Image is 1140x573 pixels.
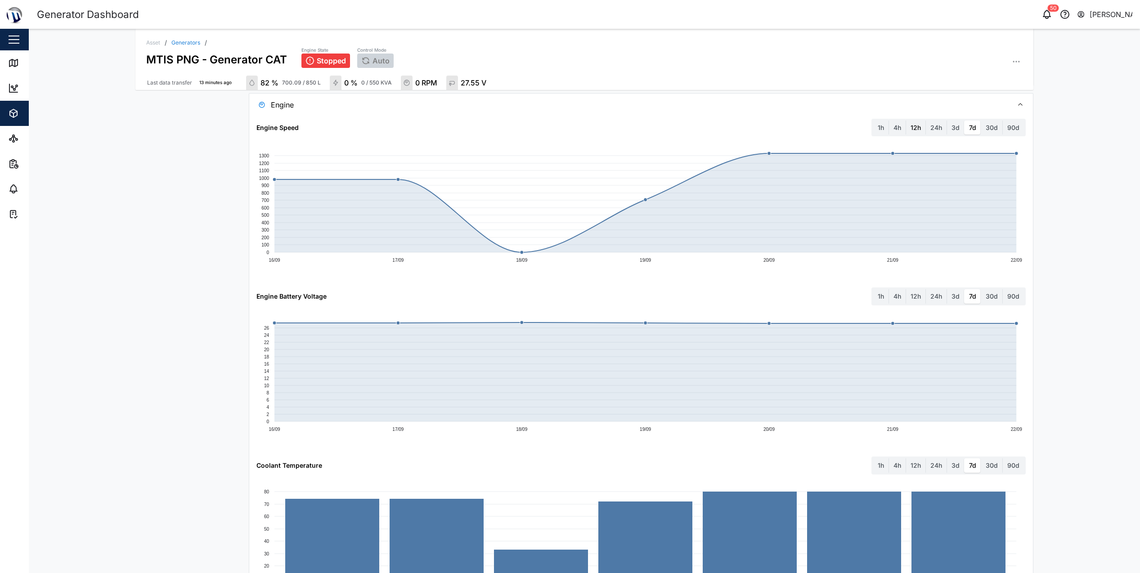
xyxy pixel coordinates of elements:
[981,121,1002,135] label: 30d
[267,390,269,395] text: 8
[199,79,232,86] div: 13 minutes ago
[415,77,437,89] div: 0 RPM
[264,538,269,543] text: 40
[887,258,898,263] text: 21/09
[259,176,269,181] text: 1000
[965,458,981,473] label: 7d
[344,77,358,89] div: 0 %
[357,47,394,54] div: Control Mode
[264,563,269,568] text: 20
[23,134,45,143] div: Sites
[873,289,889,304] label: 1h
[146,40,160,45] div: Asset
[763,427,775,432] text: 20/09
[259,153,269,158] text: 1300
[262,191,269,196] text: 800
[393,427,404,432] text: 17/09
[873,121,889,135] label: 1h
[264,376,269,381] text: 12
[1011,427,1022,432] text: 22/09
[4,4,24,24] img: Main Logo
[23,58,44,68] div: Map
[23,209,48,219] div: Tasks
[640,258,651,263] text: 19/09
[1003,458,1024,473] label: 90d
[906,458,925,473] label: 12h
[889,121,906,135] label: 4h
[763,258,775,263] text: 20/09
[965,121,981,135] label: 7d
[981,458,1002,473] label: 30d
[887,427,898,432] text: 21/09
[267,250,269,255] text: 0
[259,161,269,166] text: 1200
[260,77,278,89] div: 82 %
[889,458,906,473] label: 4h
[146,46,287,68] div: MTIS PNG - Generator CAT
[965,289,981,304] label: 7d
[461,77,486,89] div: 27.55 V
[264,369,269,374] text: 14
[264,333,269,338] text: 24
[269,258,280,263] text: 16/09
[906,121,925,135] label: 12h
[516,258,528,263] text: 18/09
[264,326,269,331] text: 26
[264,526,269,531] text: 50
[267,405,269,410] text: 4
[317,57,346,65] span: Stopped
[256,291,327,301] div: Engine Battery Voltage
[23,184,51,194] div: Alarms
[171,40,200,45] a: Generators
[1048,4,1059,12] div: 50
[906,289,925,304] label: 12h
[205,40,207,46] div: /
[1090,9,1133,20] div: [PERSON_NAME]
[393,258,404,263] text: 17/09
[264,551,269,556] text: 30
[889,289,906,304] label: 4h
[262,228,269,233] text: 300
[262,235,269,240] text: 200
[926,458,947,473] label: 24h
[262,213,269,218] text: 500
[147,79,192,87] div: Last data transfer
[267,412,269,417] text: 2
[264,489,269,494] text: 80
[262,206,269,210] text: 600
[249,94,1032,116] button: Engine
[269,427,280,432] text: 16/09
[259,168,269,173] text: 1100
[640,427,651,432] text: 19/09
[926,289,947,304] label: 24h
[23,83,64,93] div: Dashboard
[873,458,889,473] label: 1h
[256,461,322,470] div: Coolant Temperature
[264,501,269,506] text: 70
[926,121,947,135] label: 24h
[23,108,51,118] div: Assets
[1077,8,1133,21] button: [PERSON_NAME]
[256,123,299,133] div: Engine Speed
[981,289,1002,304] label: 30d
[264,383,269,388] text: 10
[264,347,269,352] text: 20
[282,79,321,87] div: 700.09 / 850 L
[264,340,269,345] text: 22
[23,159,54,169] div: Reports
[361,79,392,87] div: 0 / 550 KVA
[264,354,269,359] text: 18
[373,57,390,65] span: Auto
[1003,121,1024,135] label: 90d
[262,220,269,225] text: 400
[516,427,528,432] text: 18/09
[264,362,269,367] text: 16
[262,183,269,188] text: 900
[1011,258,1022,263] text: 22/09
[262,198,269,203] text: 700
[947,121,964,135] label: 3d
[37,7,139,22] div: Generator Dashboard
[301,47,350,54] div: Engine State
[267,419,269,424] text: 0
[947,458,964,473] label: 3d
